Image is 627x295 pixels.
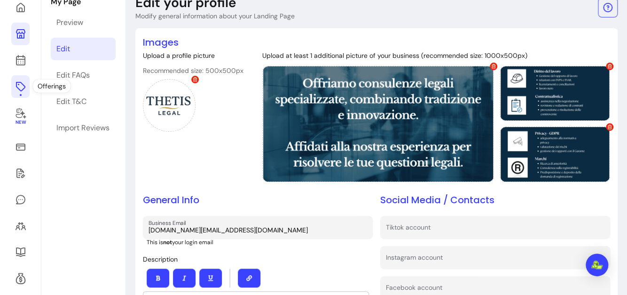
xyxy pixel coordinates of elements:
[51,64,116,87] a: Edit FAQs
[56,122,110,134] div: Import Reviews
[586,254,608,276] div: Open Intercom Messenger
[11,136,30,158] a: Sales
[500,127,610,182] div: Provider image 3
[143,80,195,131] img: https://d22cr2pskkweo8.cloudfront.net/e0b61de5-f8a6-46e1-ae94-c062ec664548
[11,241,30,263] a: Resources
[262,66,494,182] div: Provider image 1
[11,267,30,290] a: Refer & Earn
[11,162,30,184] a: Waivers
[149,225,367,235] input: Business Email
[11,188,30,211] a: My Messages
[500,66,610,121] div: Provider image 2
[263,66,494,182] img: https://d22cr2pskkweo8.cloudfront.net/0d44f216-2223-4a0f-9113-a138d425dc5f
[51,90,116,113] a: Edit T&C
[143,193,373,207] h2: General Info
[135,11,295,21] p: Modify general information about your Landing Page
[386,255,604,265] input: Instagram account
[147,239,373,246] p: This is your login email
[11,102,30,132] a: New
[11,23,30,45] a: My Page
[143,51,243,60] p: Upload a profile picture
[500,66,610,120] img: https://d22cr2pskkweo8.cloudfront.net/92958b46-704e-4d70-8a1b-26a85f31f1d5
[500,127,610,181] img: https://d22cr2pskkweo8.cloudfront.net/c454d879-55bd-4c73-b4fb-c7030b2d063e
[56,96,86,107] div: Edit T&C
[386,225,604,235] input: Tiktok account
[143,66,243,75] p: Recommended size: 500x500px
[11,49,30,72] a: Calendar
[33,80,71,93] div: Offerings
[149,219,189,227] label: Business Email
[51,11,116,34] a: Preview
[51,117,116,139] a: Import Reviews
[143,255,178,263] span: Description
[386,286,604,295] input: Facebook account
[51,38,116,60] a: Edit
[15,120,25,126] span: New
[11,75,30,98] a: Offerings
[143,36,610,49] h2: Images
[56,17,83,28] div: Preview
[163,239,172,246] b: not
[11,215,30,237] a: Clients
[56,70,90,81] div: Edit FAQs
[143,79,196,132] div: Profile picture
[262,51,610,60] p: Upload at least 1 additional picture of your business (recommended size: 1000x500px)
[380,193,610,207] h2: Social Media / Contacts
[56,43,70,55] div: Edit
